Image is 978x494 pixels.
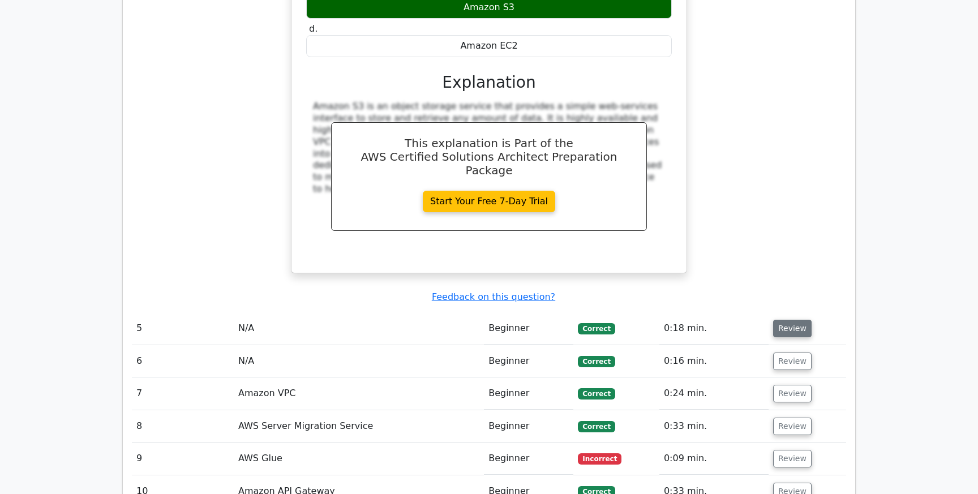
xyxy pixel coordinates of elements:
[659,312,769,345] td: 0:18 min.
[773,353,812,370] button: Review
[234,443,484,475] td: AWS Glue
[773,450,812,467] button: Review
[234,312,484,345] td: N/A
[773,385,812,402] button: Review
[234,345,484,377] td: N/A
[423,191,555,212] a: Start Your Free 7-Day Trial
[432,291,555,302] a: Feedback on this question?
[484,443,573,475] td: Beginner
[132,312,234,345] td: 5
[484,312,573,345] td: Beginner
[484,377,573,410] td: Beginner
[773,320,812,337] button: Review
[132,443,234,475] td: 9
[313,73,665,92] h3: Explanation
[484,410,573,443] td: Beginner
[484,345,573,377] td: Beginner
[578,421,615,432] span: Correct
[313,101,665,195] div: Amazon S3 is an object storage service that provides a simple web-services interface to store and...
[132,410,234,443] td: 8
[578,323,615,334] span: Correct
[234,410,484,443] td: AWS Server Migration Service
[659,345,769,377] td: 0:16 min.
[132,377,234,410] td: 7
[659,377,769,410] td: 0:24 min.
[578,388,615,400] span: Correct
[234,377,484,410] td: Amazon VPC
[773,418,812,435] button: Review
[578,356,615,367] span: Correct
[578,453,621,465] span: Incorrect
[132,345,234,377] td: 6
[659,443,769,475] td: 0:09 min.
[306,35,672,57] div: Amazon EC2
[659,410,769,443] td: 0:33 min.
[309,23,318,34] span: d.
